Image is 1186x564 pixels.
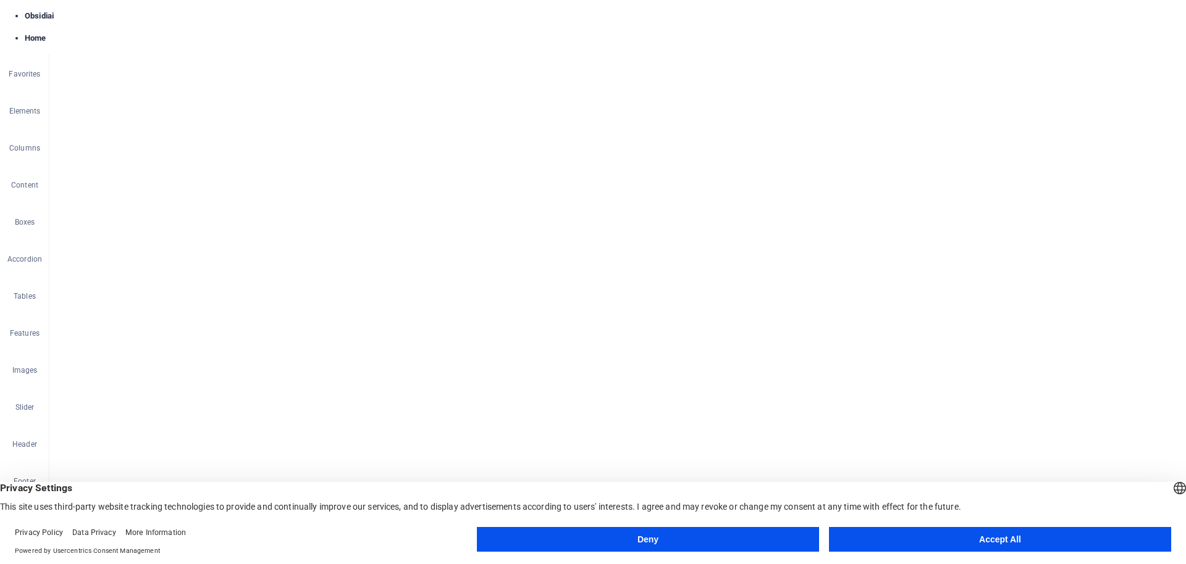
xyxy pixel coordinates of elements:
[25,33,1186,44] h4: Home
[12,439,37,449] p: Header
[25,10,1186,22] h4: Obsidiai
[14,291,36,301] p: Tables
[11,180,38,190] p: Content
[15,217,35,227] p: Boxes
[7,254,42,264] p: Accordion
[10,328,40,338] p: Features
[5,5,87,15] a: Skip to main content
[12,365,38,375] p: Images
[15,402,35,412] p: Slider
[14,476,36,486] p: Footer
[9,143,40,153] p: Columns
[9,106,41,116] p: Elements
[9,69,40,79] p: Favorites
